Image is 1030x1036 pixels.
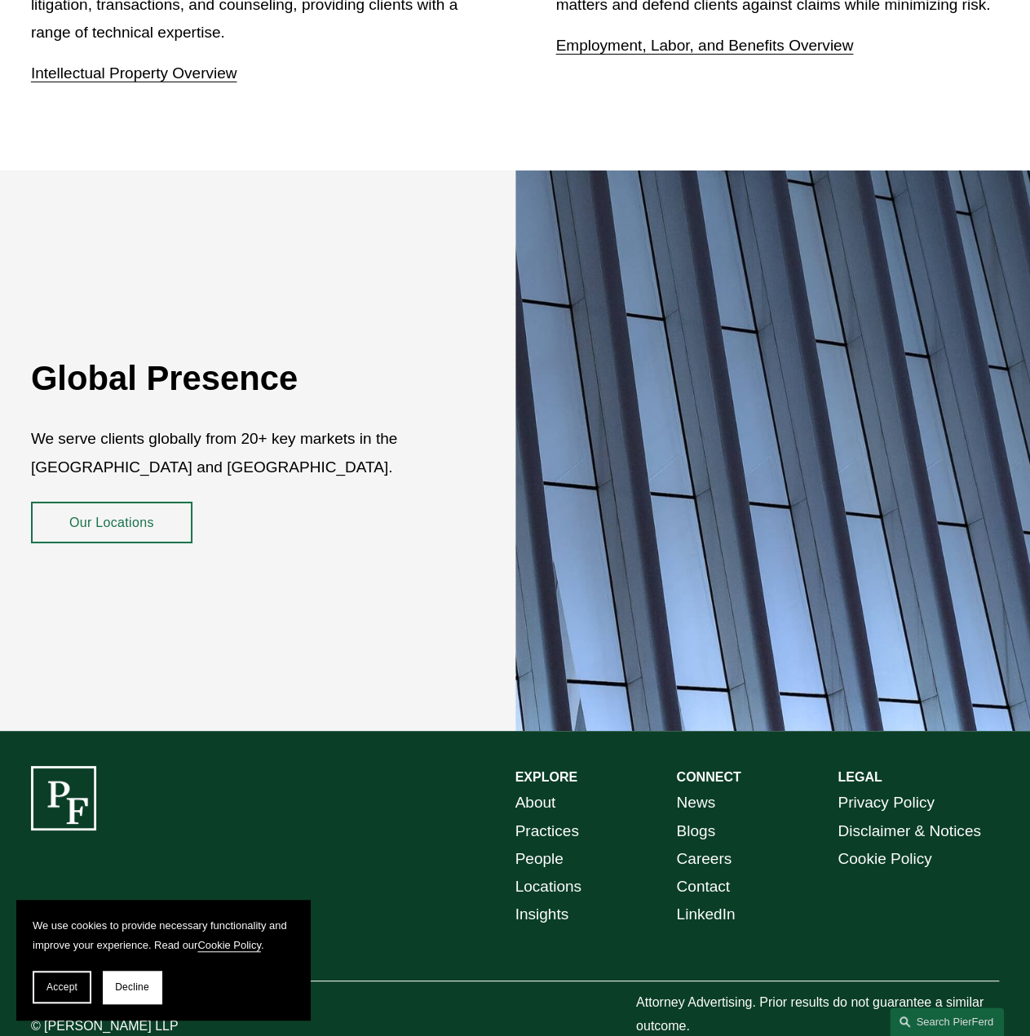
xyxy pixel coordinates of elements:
[46,981,77,993] span: Accept
[515,873,581,901] a: Locations
[115,981,149,993] span: Decline
[103,971,161,1003] button: Decline
[33,971,91,1003] button: Accept
[31,64,237,82] a: Intellectual Property Overview
[676,901,735,928] a: LinkedIn
[838,770,882,784] strong: LEGAL
[31,358,435,400] h2: Global Presence
[31,425,435,481] p: We serve clients globally from 20+ key markets in the [GEOGRAPHIC_DATA] and [GEOGRAPHIC_DATA].
[515,901,569,928] a: Insights
[556,37,854,54] a: Employment, Labor, and Benefits Overview
[31,502,192,543] a: Our Locations
[197,939,261,951] a: Cookie Policy
[676,817,715,845] a: Blogs
[33,916,294,954] p: We use cookies to provide necessary functionality and improve your experience. Read our .
[676,789,715,817] a: News
[16,900,310,1020] section: Cookie banner
[838,789,934,817] a: Privacy Policy
[515,789,556,817] a: About
[515,817,579,845] a: Practices
[838,845,931,873] a: Cookie Policy
[676,873,730,901] a: Contact
[515,770,577,784] strong: EXPLORE
[676,845,732,873] a: Careers
[515,845,564,873] a: People
[676,770,740,784] strong: CONNECT
[890,1007,1004,1036] a: Search this site
[838,817,980,845] a: Disclaimer & Notices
